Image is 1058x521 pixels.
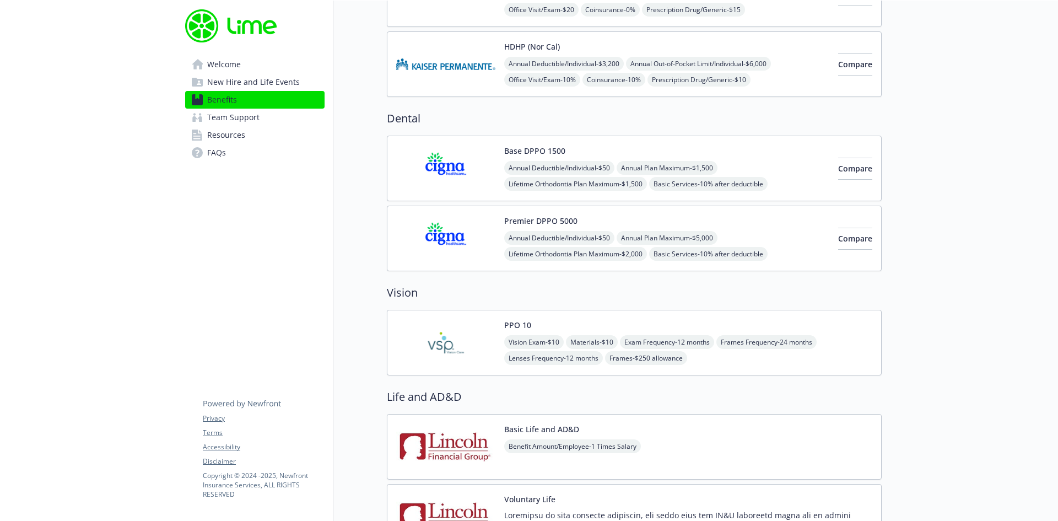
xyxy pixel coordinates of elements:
button: Compare [838,228,872,250]
button: Compare [838,53,872,76]
button: Premier DPPO 5000 [504,215,577,227]
span: Annual Plan Maximum - $1,500 [617,161,717,175]
a: Accessibility [203,442,324,452]
img: CIGNA carrier logo [396,145,495,192]
button: Base DPPO 1500 [504,145,565,157]
a: Resources [185,126,325,144]
a: Welcome [185,56,325,73]
a: Benefits [185,91,325,109]
img: Lincoln Financial Group carrier logo [396,423,495,470]
img: Vision Service Plan carrier logo [396,319,495,366]
span: Compare [838,233,872,244]
span: Annual Deductible/Individual - $50 [504,231,614,245]
span: Lifetime Orthodontia Plan Maximum - $2,000 [504,247,647,261]
span: Prescription Drug/Generic - $15 [642,3,745,17]
a: Terms [203,428,324,438]
span: Frames Frequency - 24 months [716,335,817,349]
span: Annual Plan Maximum - $5,000 [617,231,717,245]
span: Office Visit/Exam - $20 [504,3,579,17]
h2: Dental [387,110,882,127]
button: Compare [838,158,872,180]
button: HDHP (Nor Cal) [504,41,560,52]
span: New Hire and Life Events [207,73,300,91]
span: Annual Deductible/Individual - $50 [504,161,614,175]
span: Prescription Drug/Generic - $10 [647,73,751,87]
span: Exam Frequency - 12 months [620,335,714,349]
span: Resources [207,126,245,144]
span: Team Support [207,109,260,126]
span: FAQs [207,144,226,162]
span: Coinsurance - 10% [582,73,645,87]
a: Privacy [203,413,324,423]
span: Lenses Frequency - 12 months [504,351,603,365]
button: PPO 10 [504,319,531,331]
span: Basic Services - 10% after deductible [649,247,768,261]
span: Compare [838,163,872,174]
a: Team Support [185,109,325,126]
a: Disclaimer [203,456,324,466]
span: Frames - $250 allowance [605,351,687,365]
span: Welcome [207,56,241,73]
span: Materials - $10 [566,335,618,349]
span: Benefit Amount/Employee - 1 Times Salary [504,439,641,453]
span: Annual Out-of-Pocket Limit/Individual - $6,000 [626,57,771,71]
h2: Life and AD&D [387,389,882,405]
span: Coinsurance - 0% [581,3,640,17]
span: Annual Deductible/Individual - $3,200 [504,57,624,71]
p: Copyright © 2024 - 2025 , Newfront Insurance Services, ALL RIGHTS RESERVED [203,471,324,499]
span: Vision Exam - $10 [504,335,564,349]
a: FAQs [185,144,325,162]
h2: Vision [387,284,882,301]
button: Basic Life and AD&D [504,423,579,435]
img: Kaiser Permanente Insurance Company carrier logo [396,41,495,88]
span: Office Visit/Exam - 10% [504,73,580,87]
span: Benefits [207,91,237,109]
span: Compare [838,59,872,69]
span: Basic Services - 10% after deductible [649,177,768,191]
button: Voluntary Life [504,493,555,505]
span: Lifetime Orthodontia Plan Maximum - $1,500 [504,177,647,191]
img: CIGNA carrier logo [396,215,495,262]
a: New Hire and Life Events [185,73,325,91]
